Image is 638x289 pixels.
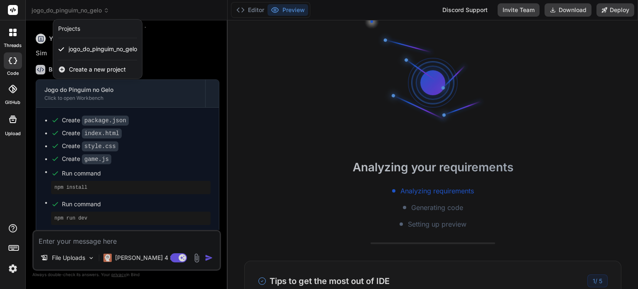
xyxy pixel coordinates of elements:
label: GitHub [5,99,20,106]
img: settings [6,262,20,276]
label: Upload [5,130,21,137]
span: Create a new project [69,65,126,74]
div: Projects [58,25,80,33]
label: threads [4,42,22,49]
span: jogo_do_pinguim_no_gelo [69,45,137,53]
label: code [7,70,19,77]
